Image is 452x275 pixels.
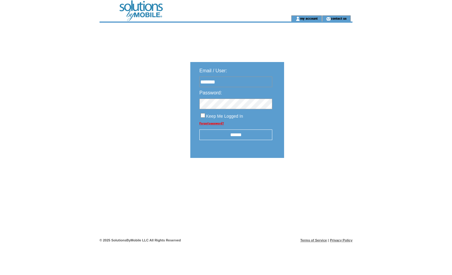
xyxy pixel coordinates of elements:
span: Password: [199,90,222,95]
span: | [328,238,329,242]
img: account_icon.gif [296,16,300,21]
a: Forgot password? [199,122,224,125]
a: Terms of Service [300,238,327,242]
a: contact us [331,16,347,20]
a: my account [300,16,318,20]
span: Email / User: [199,68,227,73]
img: transparent.png [302,173,332,181]
a: Privacy Policy [330,238,352,242]
span: Keep Me Logged In [206,114,243,119]
span: © 2025 SolutionsByMobile LLC All Rights Reserved [100,238,181,242]
img: contact_us_icon.gif [326,16,331,21]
